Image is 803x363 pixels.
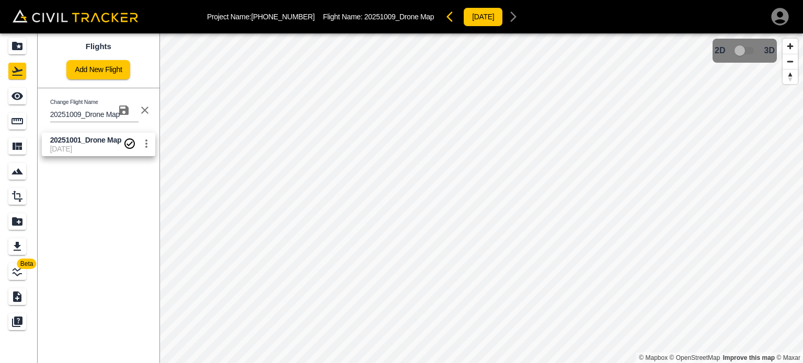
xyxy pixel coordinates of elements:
button: Reset bearing to north [783,69,798,84]
p: Flight Name: [323,13,434,21]
a: Map feedback [723,354,775,361]
p: Project Name: [PHONE_NUMBER] [207,13,315,21]
span: 3D model not uploaded yet [730,41,760,61]
button: Zoom in [783,39,798,54]
button: Zoom out [783,54,798,69]
a: OpenStreetMap [670,354,720,361]
canvas: Map [159,33,803,363]
span: 20251009_Drone Map [364,13,434,21]
span: 3D [764,46,775,55]
button: [DATE] [463,7,503,27]
a: Mapbox [639,354,668,361]
span: 2D [715,46,725,55]
a: Maxar [776,354,800,361]
img: Civil Tracker [13,9,138,22]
